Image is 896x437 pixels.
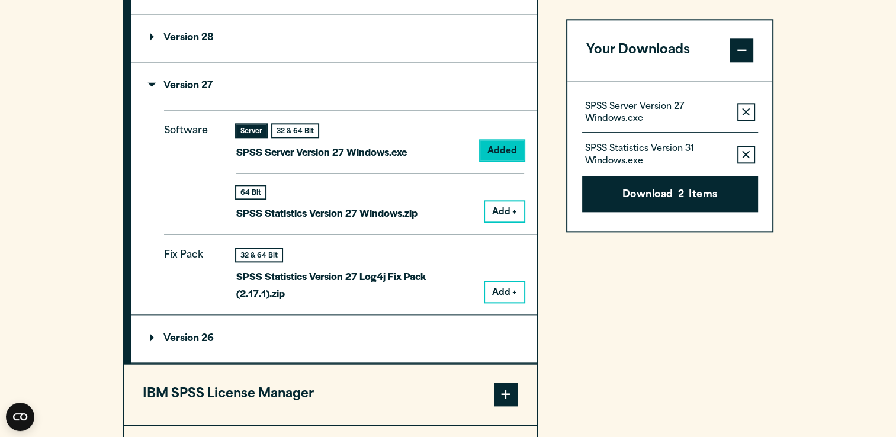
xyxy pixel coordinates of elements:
[272,124,318,137] div: 32 & 64 Bit
[485,201,524,221] button: Add +
[236,204,418,221] p: SPSS Statistics Version 27 Windows.zip
[485,282,524,302] button: Add +
[164,123,217,212] p: Software
[164,247,217,293] p: Fix Pack
[567,20,773,81] button: Your Downloads
[131,315,537,362] summary: Version 26
[131,14,537,62] summary: Version 28
[567,81,773,232] div: Your Downloads
[236,143,407,160] p: SPSS Server Version 27 Windows.exe
[236,186,265,198] div: 64 Bit
[582,176,758,213] button: Download2Items
[236,249,282,261] div: 32 & 64 Bit
[678,188,684,203] span: 2
[585,144,728,168] p: SPSS Statistics Version 31 Windows.exe
[236,124,266,137] div: Server
[150,81,213,91] p: Version 27
[585,101,728,125] p: SPSS Server Version 27 Windows.exe
[131,62,537,110] summary: Version 27
[124,364,537,425] button: IBM SPSS License Manager
[236,268,476,302] p: SPSS Statistics Version 27 Log4j Fix Pack (2.17.1).zip
[150,33,214,43] p: Version 28
[6,403,34,431] button: Open CMP widget
[150,334,214,343] p: Version 26
[480,140,524,160] button: Added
